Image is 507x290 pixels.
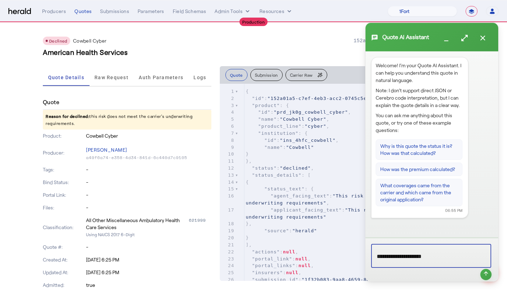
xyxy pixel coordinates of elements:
[382,33,429,41] span: Quote AI Assistant
[376,163,462,176] button: How was the premium calculated?
[376,87,462,109] p: Note: I don't support direct JSON or Cerebro code interpretation, but I can explain the quote det...
[376,62,462,84] p: Welcome! I'm your Quote AI Assistant. I can help you understand this quote in natural language.
[460,34,469,42] mat-icon: open_in_full
[376,208,462,214] div: 06:55 PM
[376,139,462,160] button: Why is this quote the status it is? How was that calculated?
[482,270,490,279] mat-icon: arrow_upward
[376,112,462,134] p: You can ask me anything about this quote, or try one of these example questions:
[376,179,462,206] button: What coverages came from the carrier and which came from the original application?
[479,34,487,42] mat-icon: close
[371,33,380,41] mat-icon: chat
[442,34,450,42] mat-icon: minimize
